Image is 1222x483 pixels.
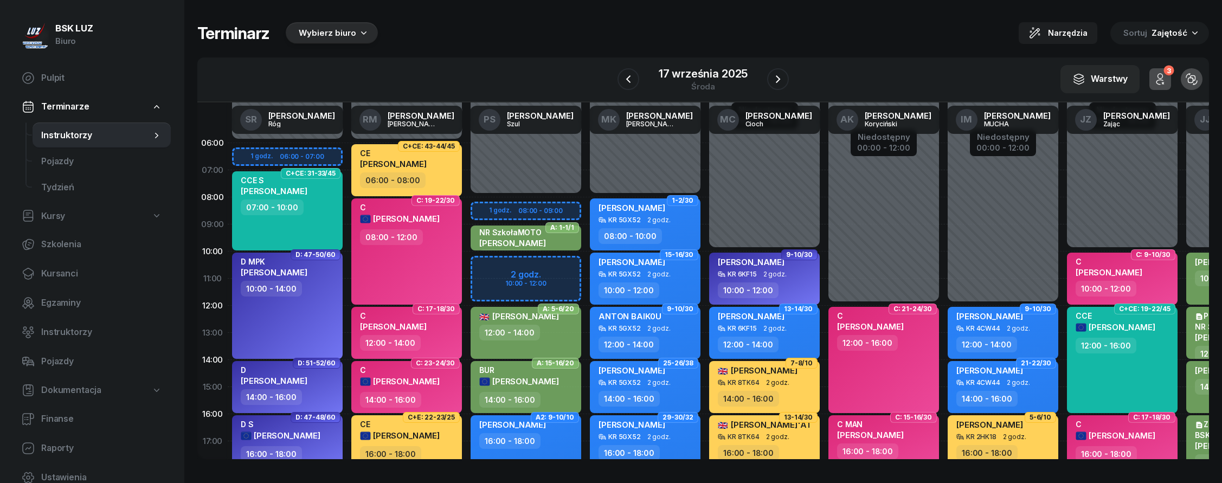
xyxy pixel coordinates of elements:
[41,325,162,339] span: Instruktorzy
[13,94,171,119] a: Terminarze
[663,362,693,364] span: 25-26/38
[599,257,665,267] span: [PERSON_NAME]
[956,391,1018,407] div: 14:00 - 16:00
[718,391,779,407] div: 14:00 - 16:00
[1119,308,1170,310] span: C+CE: 19-22/45
[360,311,427,320] div: C
[976,133,1030,141] div: Niedostępny
[608,379,641,386] div: KR 5GX52
[837,420,904,429] div: C MAN
[1076,257,1142,266] div: C
[1072,72,1128,86] div: Warstwy
[408,416,455,418] span: C+E: 22-23/25
[608,216,641,223] div: KR 5GX52
[1076,267,1142,278] span: [PERSON_NAME]
[647,325,671,332] span: 2 godz.
[299,27,356,40] span: Wybierz biuro
[373,376,440,387] span: [PERSON_NAME]
[479,365,559,375] div: BUR
[728,325,757,332] div: KR 6KF15
[1149,68,1171,90] button: 3
[718,366,728,376] span: 🇬🇧
[360,392,421,408] div: 14:00 - 16:00
[197,319,228,346] div: 13:00
[589,106,702,134] a: MK[PERSON_NAME][PERSON_NAME]
[828,106,940,134] a: AK[PERSON_NAME]Koryciński
[599,445,660,461] div: 16:00 - 18:00
[241,365,307,375] div: D
[1076,281,1136,297] div: 10:00 - 12:00
[647,433,671,441] span: 2 godz.
[197,346,228,373] div: 14:00
[840,115,854,124] span: AK
[1076,420,1155,429] div: C
[360,159,427,169] span: [PERSON_NAME]
[745,120,797,127] div: Cioch
[13,261,171,287] a: Kursanci
[1103,120,1155,127] div: Zając
[41,154,162,169] span: Pojazdy
[241,176,307,185] div: CCE S
[893,308,932,310] span: C: 21-24/30
[13,65,171,91] a: Pulpit
[268,112,335,120] div: [PERSON_NAME]
[984,120,1036,127] div: MUCHA
[1089,430,1155,441] span: [PERSON_NAME]
[961,115,972,124] span: IM
[1076,338,1136,353] div: 12:00 - 16:00
[728,433,760,440] div: KR 8TK64
[599,311,661,321] span: ANTON BAIK0U
[543,308,574,310] span: A: 5-6/20
[956,365,1023,376] span: [PERSON_NAME]
[976,141,1030,152] div: 00:00 - 12:00
[718,311,784,321] span: [PERSON_NAME]
[197,211,228,238] div: 09:00
[13,290,171,316] a: Egzaminy
[766,433,789,441] span: 2 godz.
[786,254,813,256] span: 9-10/30
[837,443,898,459] div: 16:00 - 18:00
[479,238,546,248] span: [PERSON_NAME]
[1110,22,1209,44] button: Sortuj Zajętość
[1007,325,1030,332] span: 2 godz.
[626,112,693,120] div: [PERSON_NAME]
[360,446,421,462] div: 16:00 - 18:00
[373,214,440,224] span: [PERSON_NAME]
[966,325,1000,332] div: KR 4CW44
[479,325,540,340] div: 12:00 - 14:00
[865,120,917,127] div: Koryciński
[608,325,641,332] div: KR 5GX52
[197,23,269,43] h1: Terminarz
[41,100,89,114] span: Terminarze
[479,312,490,322] span: 🇬🇧
[416,362,455,364] span: C: 23-24/30
[784,416,813,418] span: 13-14/30
[720,115,736,124] span: MC
[1163,66,1174,76] div: 3
[672,199,693,202] span: 1-2/30
[599,228,662,244] div: 08:00 - 10:00
[41,441,162,455] span: Raporty
[718,420,728,430] span: 🇬🇧
[665,254,693,256] span: 15-16/30
[241,389,302,405] div: 14:00 - 16:00
[507,112,574,120] div: [PERSON_NAME]
[857,131,910,154] button: Niedostępny00:00 - 12:00
[470,106,582,134] a: PS[PERSON_NAME]Szul
[1025,308,1051,310] span: 9-10/30
[416,199,455,202] span: C: 19-22/30
[484,115,496,124] span: PS
[1019,22,1097,44] button: Narzędzia
[956,420,1023,430] span: [PERSON_NAME]
[626,120,678,127] div: [PERSON_NAME]
[33,175,171,201] a: Tydzień
[286,172,336,175] span: C+CE: 31-33/45
[745,112,812,120] div: [PERSON_NAME]
[360,420,440,429] div: CE
[13,204,171,229] a: Kursy
[837,335,898,351] div: 12:00 - 16:00
[763,271,787,278] span: 2 godz.
[241,446,302,462] div: 16:00 - 18:00
[13,435,171,461] a: Raporty
[241,420,320,429] div: D S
